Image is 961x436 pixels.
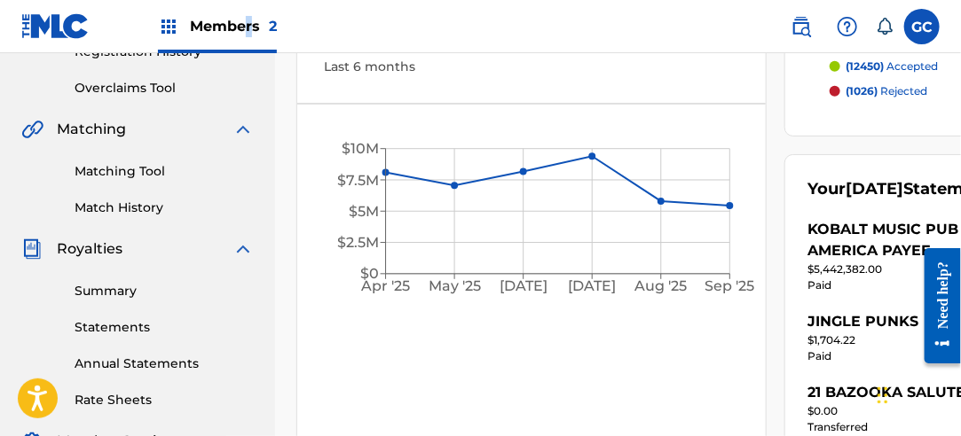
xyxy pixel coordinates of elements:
[337,235,379,252] tspan: $2.5M
[75,318,254,337] a: Statements
[784,9,819,44] a: Public Search
[634,278,688,295] tspan: Aug '25
[349,203,379,220] tspan: $5M
[269,18,277,35] span: 2
[75,199,254,217] a: Match History
[57,238,122,260] span: Royalties
[342,141,379,158] tspan: $10M
[75,282,254,300] a: Summary
[232,238,254,260] img: expand
[911,234,961,377] iframe: Resource Center
[360,266,379,283] tspan: $0
[75,391,254,409] a: Rate Sheets
[21,13,90,39] img: MLC Logo
[429,278,481,295] tspan: May '25
[837,16,858,37] img: help
[21,119,43,140] img: Matching
[232,119,254,140] img: expand
[324,58,739,76] div: Last 6 months
[190,16,277,36] span: Members
[846,84,878,97] span: (1026)
[846,59,884,73] span: (12450)
[878,369,888,422] div: Drag
[846,179,903,199] span: [DATE]
[337,172,379,189] tspan: $7.5M
[807,311,918,332] div: JINGLE PUNKS
[830,9,865,44] div: Help
[360,278,410,295] tspan: Apr '25
[75,162,254,181] a: Matching Tool
[75,354,254,373] a: Annual Statements
[846,58,938,74] p: accepted
[876,18,894,35] div: Notifications
[846,83,927,99] p: rejected
[872,351,961,436] iframe: Chat Widget
[791,16,812,37] img: search
[569,278,617,295] tspan: [DATE]
[75,79,254,97] a: Overclaims Tool
[705,278,755,295] tspan: Sep '25
[21,238,43,260] img: Royalties
[904,9,940,44] div: User Menu
[158,16,179,37] img: Top Rightsholders
[500,278,547,295] tspan: [DATE]
[57,119,126,140] span: Matching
